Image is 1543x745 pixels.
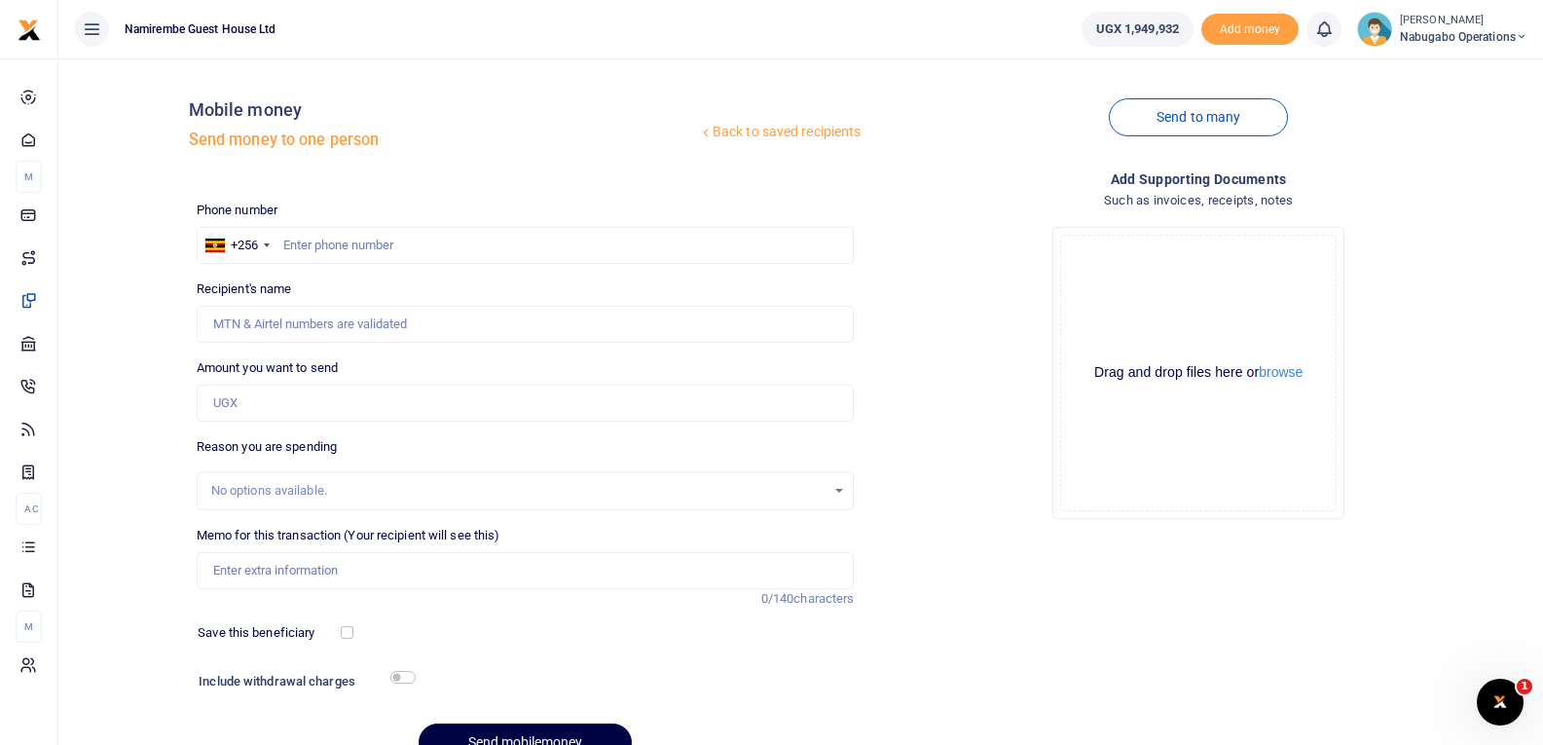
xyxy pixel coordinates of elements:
button: browse [1259,365,1303,379]
label: Phone number [197,201,277,220]
li: M [16,161,42,193]
div: Uganda: +256 [198,228,276,263]
h4: Such as invoices, receipts, notes [869,190,1527,211]
span: characters [793,591,854,606]
span: UGX 1,949,932 [1096,19,1179,39]
a: Send to many [1109,98,1288,136]
span: 1 [1517,679,1532,694]
li: Wallet ballance [1074,12,1201,47]
h4: Add supporting Documents [869,168,1527,190]
span: Nabugabo operations [1400,28,1527,46]
span: Add money [1201,14,1299,46]
input: MTN & Airtel numbers are validated [197,306,855,343]
label: Recipient's name [197,279,292,299]
div: +256 [231,236,258,255]
label: Reason you are spending [197,437,337,457]
img: profile-user [1357,12,1392,47]
div: File Uploader [1052,227,1344,519]
div: No options available. [211,481,827,501]
a: Back to saved recipients [698,115,863,150]
a: Add money [1201,20,1299,35]
h4: Mobile money [189,99,698,121]
li: M [16,611,42,643]
a: profile-user [PERSON_NAME] Nabugabo operations [1357,12,1527,47]
label: Save this beneficiary [198,623,314,643]
div: Drag and drop files here or [1061,363,1336,382]
span: Namirembe Guest House Ltd [117,20,284,38]
a: UGX 1,949,932 [1082,12,1194,47]
label: Memo for this transaction (Your recipient will see this) [197,526,500,545]
h5: Send money to one person [189,130,698,150]
img: logo-small [18,19,41,42]
li: Ac [16,493,42,525]
label: Amount you want to send [197,358,338,378]
li: Toup your wallet [1201,14,1299,46]
input: Enter extra information [197,552,855,589]
a: logo-small logo-large logo-large [18,21,41,36]
input: Enter phone number [197,227,855,264]
input: UGX [197,385,855,422]
iframe: Intercom live chat [1477,679,1524,726]
h6: Include withdrawal charges [199,674,407,689]
span: 0/140 [761,591,794,606]
small: [PERSON_NAME] [1400,13,1527,29]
